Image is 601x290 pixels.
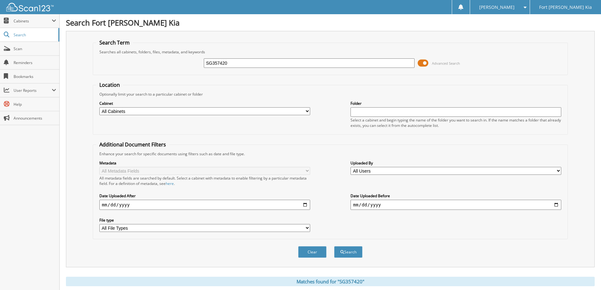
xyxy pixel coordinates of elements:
[539,5,592,9] span: Fort [PERSON_NAME] Kia
[14,18,52,24] span: Cabinets
[14,88,52,93] span: User Reports
[99,175,310,186] div: All metadata fields are searched by default. Select a cabinet with metadata to enable filtering b...
[432,61,460,66] span: Advanced Search
[351,200,561,210] input: end
[6,3,54,11] img: scan123-logo-white.svg
[96,81,123,88] legend: Location
[96,92,564,97] div: Optionally limit your search to a particular cabinet or folder
[298,246,327,258] button: Clear
[334,246,362,258] button: Search
[66,17,595,28] h1: Search Fort [PERSON_NAME] Kia
[14,74,56,79] span: Bookmarks
[96,39,133,46] legend: Search Term
[96,141,169,148] legend: Additional Document Filters
[351,117,561,128] div: Select a cabinet and begin typing the name of the folder you want to search in. If the name match...
[99,217,310,223] label: File type
[14,115,56,121] span: Announcements
[99,193,310,198] label: Date Uploaded After
[166,181,174,186] a: here
[351,193,561,198] label: Date Uploaded Before
[96,49,564,55] div: Searches all cabinets, folders, files, metadata, and keywords
[479,5,515,9] span: [PERSON_NAME]
[351,101,561,106] label: Folder
[99,160,310,166] label: Metadata
[14,102,56,107] span: Help
[99,200,310,210] input: start
[99,101,310,106] label: Cabinet
[66,277,595,286] div: Matches found for "SG357420"
[351,160,561,166] label: Uploaded By
[14,46,56,51] span: Scan
[96,151,564,157] div: Enhance your search for specific documents using filters such as date and file type.
[14,60,56,65] span: Reminders
[14,32,55,38] span: Search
